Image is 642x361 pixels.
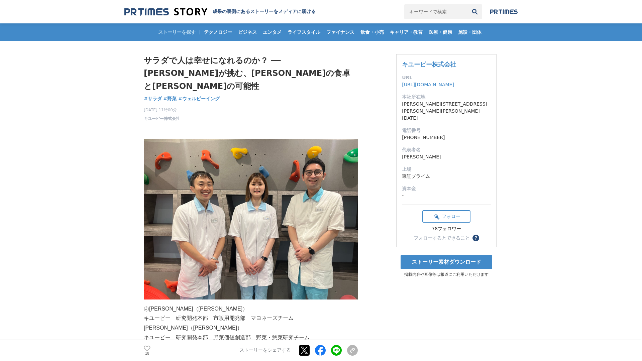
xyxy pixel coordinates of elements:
[285,23,323,41] a: ライフスタイル
[144,304,358,314] p: ㊧[PERSON_NAME]（[PERSON_NAME]）
[144,314,358,323] p: キユーピー 研究開発本部 市販用開発部 マヨネーズチーム
[144,116,180,122] a: キユーピー株式会社
[144,139,358,299] img: thumbnail_04ac54d0-6d23-11f0-aa23-a1d248b80383.JPG
[324,29,357,35] span: ファイナンス
[144,95,162,102] a: #サラダ
[144,352,150,355] p: 18
[213,9,316,15] h2: 成果の裏側にあるストーリーをメディアに届ける
[144,54,358,93] h1: サラダで人は幸せになれるのか？ ── [PERSON_NAME]が挑む、[PERSON_NAME]の食卓と[PERSON_NAME]の可能性
[324,23,357,41] a: ファイナンス
[414,236,470,240] div: フォローするとできること
[285,29,323,35] span: ライフスタイル
[402,134,491,141] dd: [PHONE_NUMBER]
[402,146,491,153] dt: 代表者名
[402,127,491,134] dt: 電話番号
[426,23,455,41] a: 医療・健康
[422,226,470,232] div: 78フォロワー
[473,236,478,240] span: ？
[239,348,291,354] p: ストーリーをシェアする
[387,29,425,35] span: キャリア・教育
[402,61,456,68] a: キユーピー株式会社
[402,166,491,173] dt: 上場
[490,9,518,14] img: prtimes
[178,95,220,102] a: #ウェルビーイング
[178,96,220,102] span: #ウェルビーイング
[402,173,491,180] dd: 東証プライム
[402,82,454,87] a: [URL][DOMAIN_NAME]
[201,29,235,35] span: テクノロジー
[260,29,284,35] span: エンタメ
[455,23,484,41] a: 施設・団体
[124,7,316,16] a: 成果の裏側にあるストーリーをメディアに届ける 成果の裏側にあるストーリーをメディアに届ける
[235,23,259,41] a: ビジネス
[358,29,387,35] span: 飲食・小売
[402,101,491,122] dd: [PERSON_NAME][STREET_ADDRESS][PERSON_NAME][PERSON_NAME][DATE]
[358,23,387,41] a: 飲食・小売
[402,94,491,101] dt: 本社所在地
[387,23,425,41] a: キャリア・教育
[402,153,491,160] dd: [PERSON_NAME]
[164,96,177,102] span: #野菜
[426,29,455,35] span: 医療・健康
[144,323,358,333] p: [PERSON_NAME]（[PERSON_NAME]）
[422,210,470,223] button: フォロー
[124,7,207,16] img: 成果の裏側にあるストーリーをメディアに届ける
[401,255,492,269] a: ストーリー素材ダウンロード
[402,185,491,192] dt: 資本金
[455,29,484,35] span: 施設・団体
[402,74,491,81] dt: URL
[144,333,358,343] p: キユーピー 研究開発本部 野菜価値創造部 野菜・惣菜研究チーム
[201,23,235,41] a: テクノロジー
[472,235,479,241] button: ？
[396,272,497,277] p: 掲載内容や画像等は報道にご利用いただけます
[402,192,491,199] dd: -
[235,29,259,35] span: ビジネス
[144,107,180,113] span: [DATE] 11時00分
[404,4,467,19] input: キーワードで検索
[260,23,284,41] a: エンタメ
[467,4,482,19] button: 検索
[164,95,177,102] a: #野菜
[144,96,162,102] span: #サラダ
